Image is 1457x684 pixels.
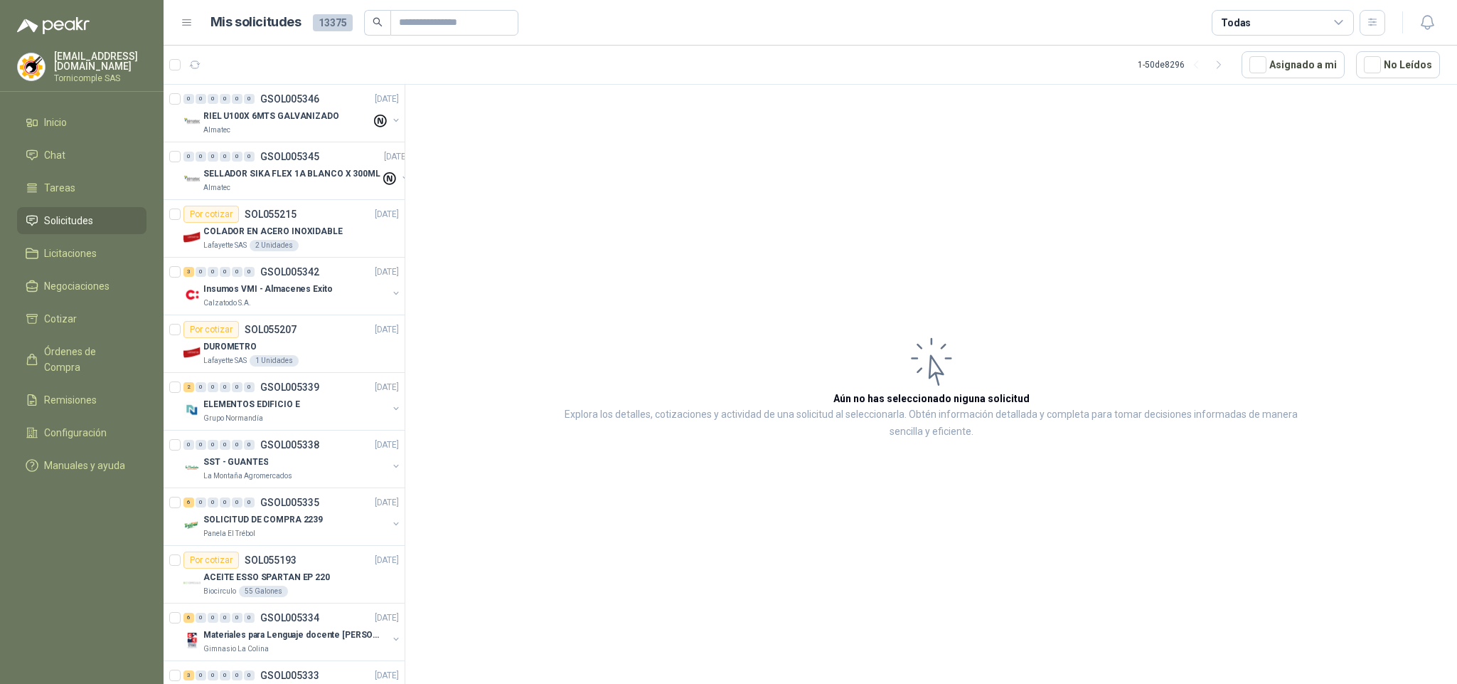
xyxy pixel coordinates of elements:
div: 0 [208,152,218,162]
div: 0 [196,94,206,104]
div: 0 [232,440,242,450]
a: 2 0 0 0 0 0 GSOL005339[DATE] Company LogoELEMENTOS EDIFICIO EGrupo Normandía [183,379,402,424]
div: 0 [220,94,230,104]
p: COLADOR EN ACERO INOXIDABLE [203,225,343,238]
p: GSOL005338 [260,440,319,450]
h1: Mis solicitudes [210,12,301,33]
p: [EMAIL_ADDRESS][DOMAIN_NAME] [54,51,146,71]
div: 0 [220,440,230,450]
a: Por cotizarSOL055215[DATE] Company LogoCOLADOR EN ACERO INOXIDABLELafayette SAS2 Unidades [164,200,405,258]
div: 0 [196,440,206,450]
a: 0 0 0 0 0 0 GSOL005338[DATE] Company LogoSST - GUANTESLa Montaña Agromercados [183,436,402,482]
div: 0 [232,382,242,392]
a: Manuales y ayuda [17,452,146,479]
p: Gimnasio La Colina [203,643,269,655]
div: 0 [244,94,255,104]
img: Company Logo [183,171,201,188]
div: 0 [244,152,255,162]
span: Configuración [44,425,107,441]
div: 0 [244,613,255,623]
div: 0 [232,613,242,623]
a: Solicitudes [17,207,146,234]
p: [DATE] [375,265,399,279]
span: search [373,17,383,27]
div: Todas [1221,15,1251,31]
div: 0 [220,382,230,392]
p: ACEITE ESSO SPARTAN EP 220 [203,571,330,584]
div: 0 [196,152,206,162]
div: 0 [208,382,218,392]
div: 0 [220,498,230,507]
span: Manuales y ayuda [44,458,125,473]
p: DUROMETRO [203,340,257,354]
p: [DATE] [375,323,399,337]
img: Company Logo [183,517,201,534]
span: Chat [44,147,65,163]
p: [DATE] [375,438,399,452]
div: 0 [183,94,194,104]
div: 3 [183,267,194,277]
div: 2 Unidades [250,240,299,251]
div: 0 [244,267,255,277]
p: [DATE] [375,208,399,221]
div: 0 [220,267,230,277]
span: Inicio [44,115,67,130]
div: 0 [232,94,242,104]
p: SOL055215 [245,209,297,219]
a: Remisiones [17,386,146,414]
div: 0 [183,440,194,450]
p: [DATE] [375,669,399,683]
a: Órdenes de Compra [17,338,146,381]
a: Negociaciones [17,273,146,300]
span: Remisiones [44,392,97,408]
div: 0 [220,613,230,623]
div: 0 [183,152,194,162]
span: 13375 [313,14,353,31]
a: 3 0 0 0 0 0 GSOL005342[DATE] Company LogoInsumos VMI - Almacenes ExitoCalzatodo S.A. [183,263,402,309]
div: 1 - 50 de 8296 [1138,53,1230,76]
p: GSOL005339 [260,382,319,392]
img: Company Logo [18,53,45,80]
p: Lafayette SAS [203,240,247,251]
img: Company Logo [183,286,201,303]
p: Panela El Trébol [203,528,255,540]
div: 3 [183,670,194,680]
div: 0 [208,440,218,450]
p: Explora los detalles, cotizaciones y actividad de una solicitud al seleccionarla. Obtén informaci... [548,406,1315,441]
p: SOL055207 [245,325,297,335]
div: Por cotizar [183,321,239,338]
div: 0 [196,267,206,277]
div: 6 [183,613,194,623]
p: Lafayette SAS [203,355,247,367]
div: 0 [196,670,206,680]
p: ELEMENTOS EDIFICIO E [203,398,300,411]
p: [DATE] [375,611,399,625]
a: Inicio [17,109,146,136]
img: Company Logo [183,344,201,361]
p: GSOL005333 [260,670,319,680]
div: 0 [196,498,206,507]
div: 0 [232,498,242,507]
p: RIEL U100X 6MTS GALVANIZADO [203,110,339,123]
div: 6 [183,498,194,507]
p: GSOL005342 [260,267,319,277]
div: 0 [232,152,242,162]
p: [DATE] [384,150,408,164]
p: Tornicomple SAS [54,74,146,83]
p: Grupo Normandía [203,413,263,424]
a: 6 0 0 0 0 0 GSOL005335[DATE] Company LogoSOLICITUD DE COMPRA 2239Panela El Trébol [183,494,402,540]
img: Company Logo [183,632,201,649]
div: 0 [220,670,230,680]
p: Biocirculo [203,586,236,597]
a: 0 0 0 0 0 0 GSOL005345[DATE] Company LogoSELLADOR SIKA FLEX 1A BLANCO X 300MLAlmatec [183,148,411,194]
p: SOLICITUD DE COMPRA 2239 [203,513,323,527]
div: 0 [244,670,255,680]
button: No Leídos [1356,51,1440,78]
h3: Aún no has seleccionado niguna solicitud [833,391,1030,406]
p: SST - GUANTES [203,456,268,469]
p: [DATE] [375,93,399,106]
div: 0 [232,267,242,277]
img: Company Logo [183,113,201,130]
a: 6 0 0 0 0 0 GSOL005334[DATE] Company LogoMateriales para Lenguaje docente [PERSON_NAME]Gimnasio L... [183,609,402,655]
div: 0 [244,440,255,450]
